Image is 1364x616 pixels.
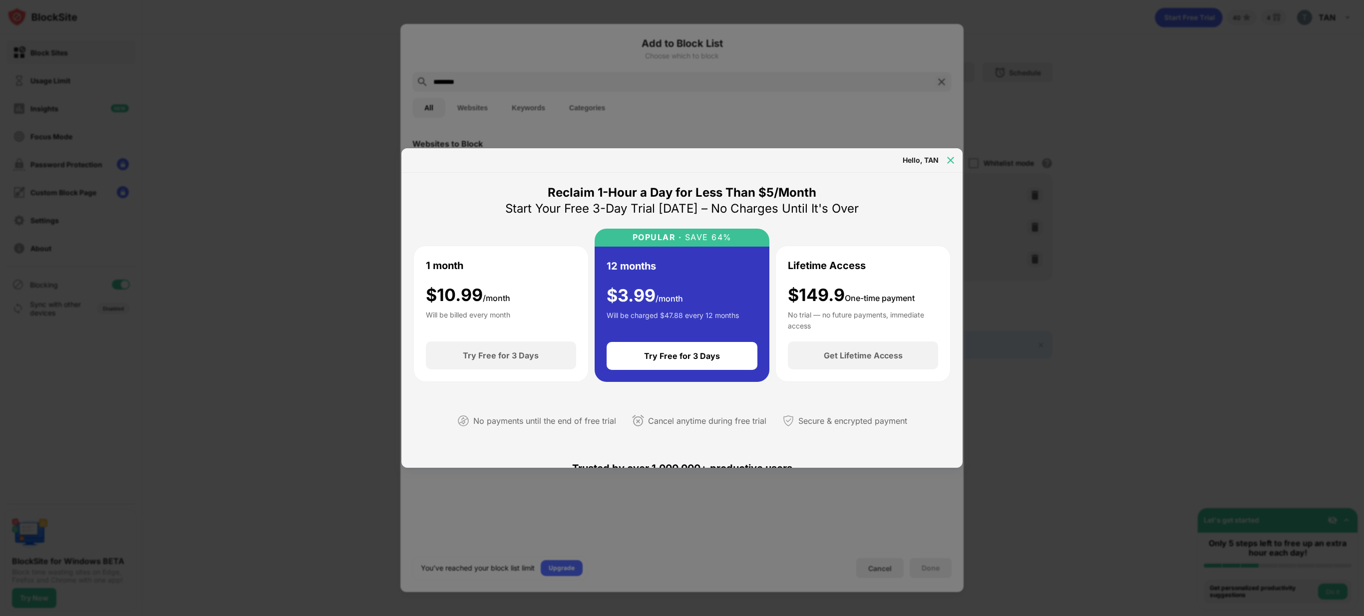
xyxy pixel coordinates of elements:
span: /month [483,293,510,303]
div: Trusted by over 1,000,000+ productive users [413,444,951,492]
div: POPULAR · [633,233,682,242]
div: Get Lifetime Access [824,350,903,360]
div: Reclaim 1-Hour a Day for Less Than $5/Month [548,185,816,201]
img: secured-payment [782,415,794,427]
div: $149.9 [788,285,915,306]
div: 1 month [426,258,463,273]
div: Secure & encrypted payment [798,414,907,428]
div: $ 3.99 [607,286,683,306]
div: Lifetime Access [788,258,866,273]
span: One-time payment [845,293,915,303]
div: No trial — no future payments, immediate access [788,309,938,329]
div: $ 10.99 [426,285,510,306]
div: Will be charged $47.88 every 12 months [607,310,739,330]
img: not-paying [457,415,469,427]
div: Start Your Free 3-Day Trial [DATE] – No Charges Until It's Over [505,201,859,217]
div: No payments until the end of free trial [473,414,616,428]
div: Cancel anytime during free trial [648,414,766,428]
div: Try Free for 3 Days [644,351,720,361]
div: Try Free for 3 Days [463,350,539,360]
div: Hello, TAN [903,156,939,164]
img: cancel-anytime [632,415,644,427]
span: /month [656,294,683,304]
div: Will be billed every month [426,309,510,329]
div: SAVE 64% [682,233,732,242]
div: 12 months [607,259,656,274]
